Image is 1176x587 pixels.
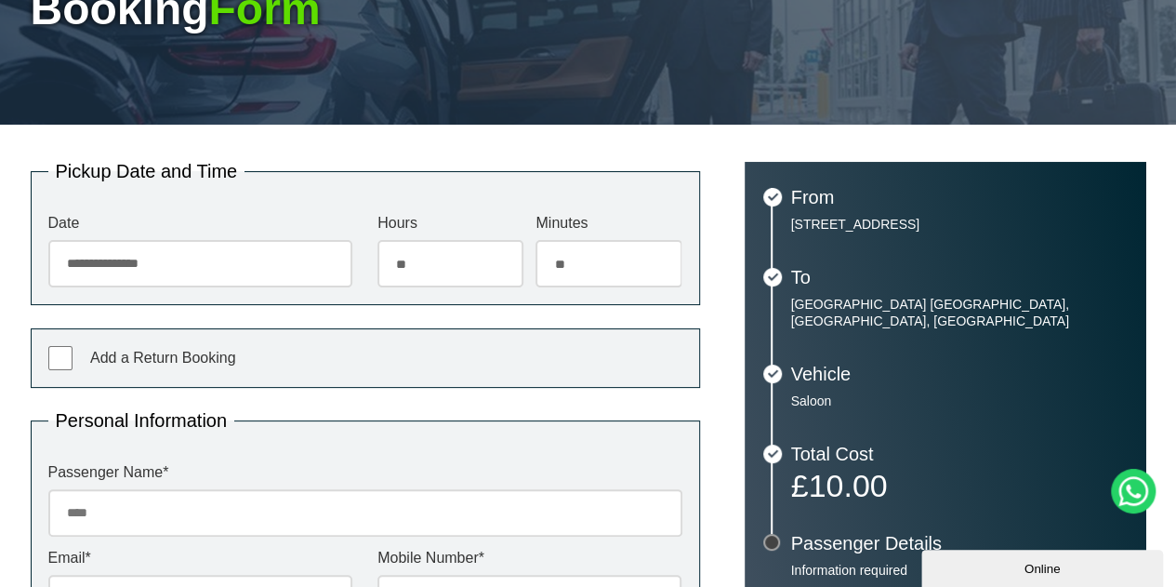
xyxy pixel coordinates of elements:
h3: Passenger Details [791,534,1128,553]
label: Hours [377,216,523,231]
span: 10.00 [808,468,887,503]
label: Passenger Name [48,465,682,480]
h3: From [791,188,1128,207]
label: Minutes [535,216,681,231]
p: [GEOGRAPHIC_DATA] [GEOGRAPHIC_DATA], [GEOGRAPHIC_DATA], [GEOGRAPHIC_DATA] [791,296,1128,329]
label: Date [48,216,352,231]
span: Add a Return Booking [90,350,236,366]
label: Email [48,551,352,566]
iframe: chat widget [921,546,1167,587]
p: Information required [791,562,1128,579]
h3: Total Cost [791,445,1128,463]
h3: Vehicle [791,365,1128,383]
legend: Personal Information [48,411,235,430]
legend: Pickup Date and Time [48,162,245,180]
h3: To [791,268,1128,287]
p: £ [791,473,1128,499]
label: Mobile Number [377,551,681,566]
input: Add a Return Booking [48,346,73,370]
p: [STREET_ADDRESS] [791,216,1128,233]
p: Saloon [791,393,1128,409]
